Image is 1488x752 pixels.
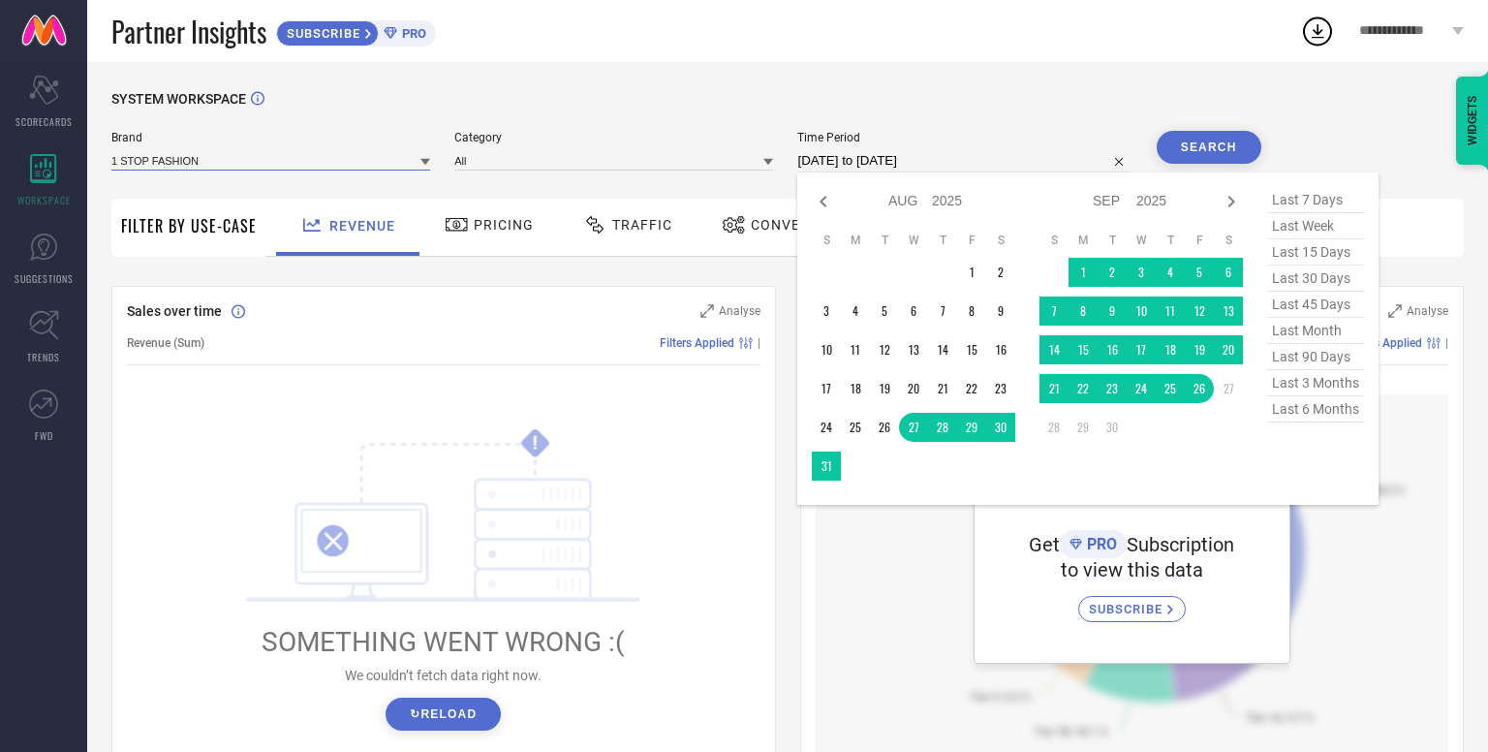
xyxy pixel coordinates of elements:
td: Sun Aug 03 2025 [812,297,841,326]
span: Conversion [751,217,845,233]
span: SUGGESTIONS [15,271,74,286]
td: Wed Aug 20 2025 [899,374,928,403]
span: Analyse [719,304,760,318]
span: SUBSCRIBE [277,26,365,41]
td: Mon Aug 04 2025 [841,297,870,326]
td: Sun Aug 31 2025 [812,452,841,481]
span: Revenue (Sum) [127,336,204,350]
span: SOMETHING WENT WRONG :( [262,626,625,658]
td: Fri Aug 08 2025 [957,297,986,326]
button: ↻Reload [386,698,501,731]
td: Tue Aug 19 2025 [870,374,899,403]
th: Sunday [812,233,841,248]
button: Search [1157,131,1261,164]
td: Sun Sep 07 2025 [1039,297,1069,326]
td: Mon Sep 15 2025 [1069,335,1098,364]
div: Next month [1220,190,1243,213]
div: Open download list [1300,14,1335,48]
span: | [758,336,760,350]
td: Thu Sep 18 2025 [1156,335,1185,364]
th: Thursday [1156,233,1185,248]
td: Wed Aug 13 2025 [899,335,928,364]
span: SCORECARDS [15,114,73,129]
span: | [1445,336,1448,350]
td: Tue Sep 30 2025 [1098,413,1127,442]
td: Fri Aug 15 2025 [957,335,986,364]
span: PRO [1082,535,1117,553]
span: to view this data [1061,558,1203,581]
td: Tue Aug 05 2025 [870,297,899,326]
span: Time Period [797,131,1131,144]
td: Sat Aug 09 2025 [986,297,1015,326]
td: Sun Sep 28 2025 [1039,413,1069,442]
th: Sunday [1039,233,1069,248]
th: Friday [1185,233,1214,248]
td: Sat Aug 02 2025 [986,258,1015,287]
span: SYSTEM WORKSPACE [111,91,246,107]
td: Thu Sep 11 2025 [1156,297,1185,326]
svg: Zoom [1388,304,1402,318]
td: Sun Aug 24 2025 [812,413,841,442]
td: Mon Sep 01 2025 [1069,258,1098,287]
span: last 6 months [1267,396,1364,423]
td: Fri Sep 26 2025 [1185,374,1214,403]
th: Tuesday [870,233,899,248]
span: last month [1267,318,1364,344]
td: Sun Sep 14 2025 [1039,335,1069,364]
td: Wed Sep 24 2025 [1127,374,1156,403]
td: Sat Sep 13 2025 [1214,297,1243,326]
td: Tue Sep 02 2025 [1098,258,1127,287]
span: TRENDS [27,350,60,364]
td: Tue Sep 09 2025 [1098,297,1127,326]
span: last 45 days [1267,292,1364,318]
span: Category [454,131,773,144]
td: Mon Aug 11 2025 [841,335,870,364]
span: We couldn’t fetch data right now. [345,668,542,683]
th: Wednesday [899,233,928,248]
td: Thu Aug 21 2025 [928,374,957,403]
tspan: ! [533,432,538,454]
td: Fri Aug 01 2025 [957,258,986,287]
span: last 7 days [1267,187,1364,213]
td: Sun Aug 17 2025 [812,374,841,403]
td: Sat Aug 23 2025 [986,374,1015,403]
a: SUBSCRIBEPRO [276,16,436,47]
span: PRO [397,26,426,41]
td: Thu Sep 04 2025 [1156,258,1185,287]
td: Thu Aug 07 2025 [928,297,957,326]
span: Revenue [329,218,395,234]
td: Sun Aug 10 2025 [812,335,841,364]
span: Filters Applied [660,336,734,350]
span: last 90 days [1267,344,1364,370]
td: Mon Aug 18 2025 [841,374,870,403]
span: last 3 months [1267,370,1364,396]
span: Partner Insights [111,12,266,51]
td: Tue Sep 23 2025 [1098,374,1127,403]
span: SUBSCRIBE [1089,602,1167,616]
td: Thu Aug 14 2025 [928,335,957,364]
td: Sat Aug 30 2025 [986,413,1015,442]
td: Sat Sep 27 2025 [1214,374,1243,403]
td: Thu Sep 25 2025 [1156,374,1185,403]
td: Tue Aug 12 2025 [870,335,899,364]
td: Wed Aug 06 2025 [899,297,928,326]
td: Fri Sep 05 2025 [1185,258,1214,287]
span: Filter By Use-Case [121,214,257,237]
span: Filters Applied [1348,336,1422,350]
td: Fri Aug 22 2025 [957,374,986,403]
th: Wednesday [1127,233,1156,248]
th: Friday [957,233,986,248]
th: Tuesday [1098,233,1127,248]
td: Fri Aug 29 2025 [957,413,986,442]
a: SUBSCRIBE [1078,581,1186,622]
td: Sat Sep 20 2025 [1214,335,1243,364]
th: Saturday [1214,233,1243,248]
span: last 15 days [1267,239,1364,266]
span: Sales over time [127,303,222,319]
td: Thu Aug 28 2025 [928,413,957,442]
input: Select time period [797,149,1131,172]
th: Saturday [986,233,1015,248]
td: Mon Sep 22 2025 [1069,374,1098,403]
span: WORKSPACE [17,193,71,207]
td: Wed Aug 27 2025 [899,413,928,442]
